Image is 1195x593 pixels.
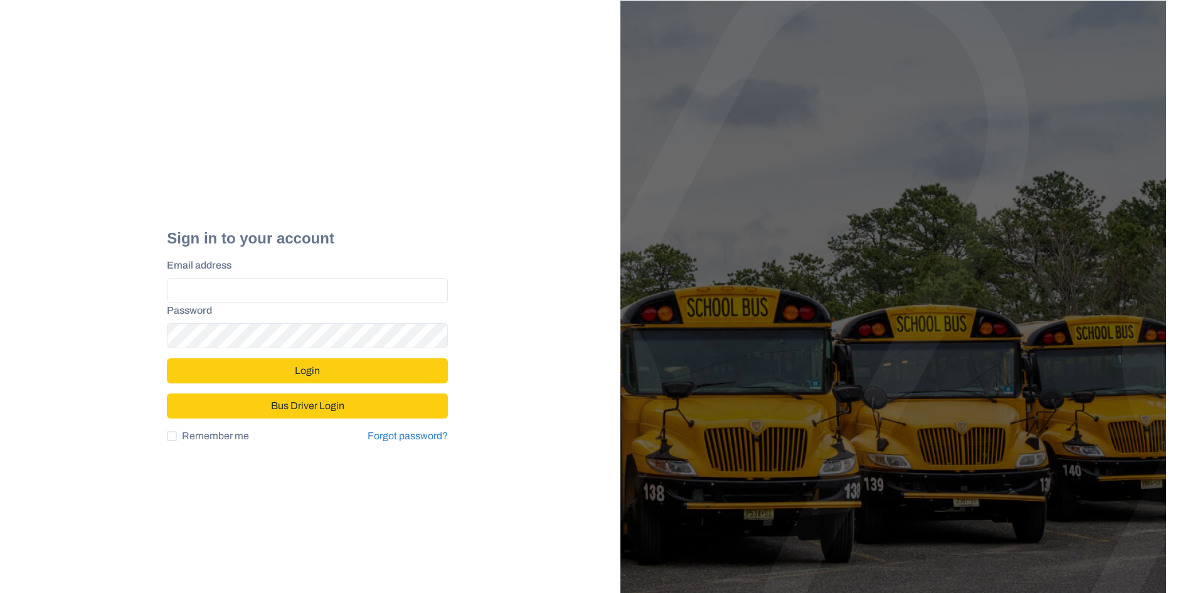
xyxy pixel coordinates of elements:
[167,358,448,383] button: Login
[167,393,448,419] button: Bus Driver Login
[368,430,448,441] a: Forgot password?
[182,429,249,444] span: Remember me
[368,429,448,444] a: Forgot password?
[167,230,448,248] h2: Sign in to your account
[167,303,440,318] label: Password
[167,258,440,273] label: Email address
[167,395,448,405] a: Bus Driver Login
